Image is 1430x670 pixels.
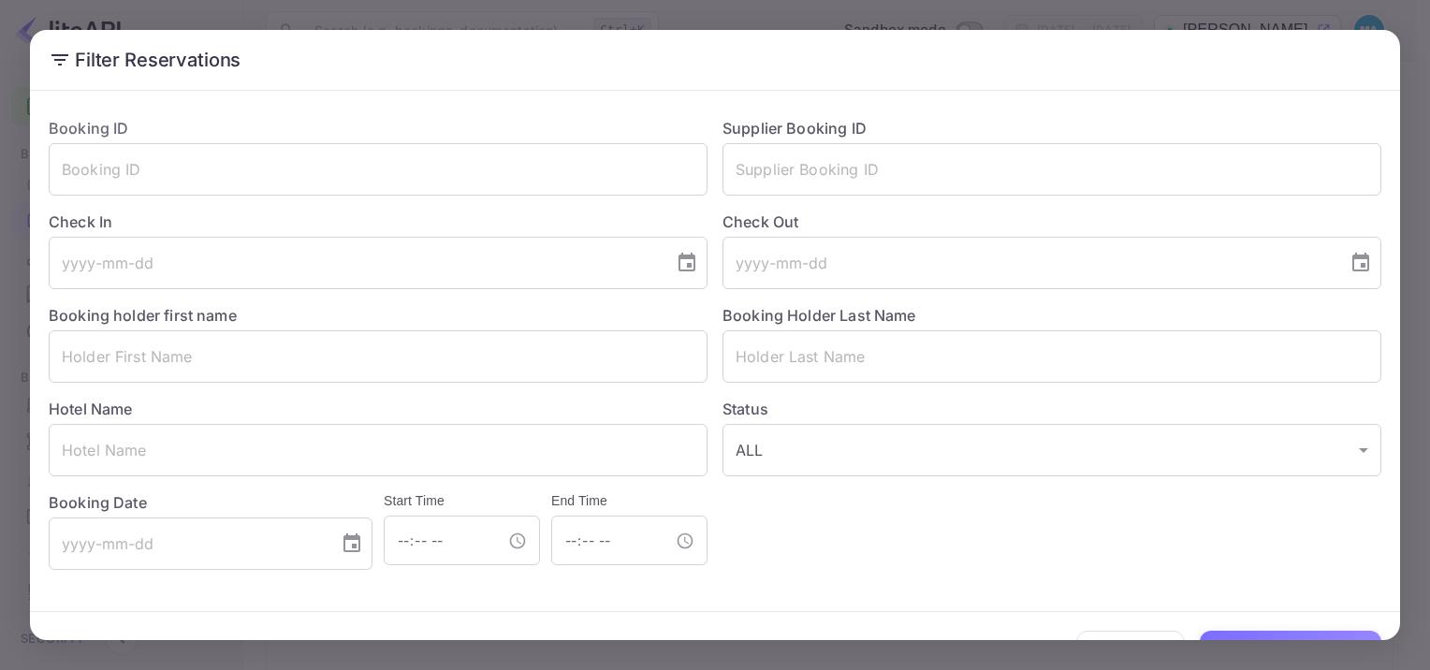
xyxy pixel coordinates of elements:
[49,119,129,138] label: Booking ID
[722,424,1381,476] div: ALL
[49,517,326,570] input: yyyy-mm-dd
[49,237,661,289] input: yyyy-mm-dd
[49,330,708,383] input: Holder First Name
[30,30,1400,90] h2: Filter Reservations
[722,398,1381,420] label: Status
[722,330,1381,383] input: Holder Last Name
[49,143,708,196] input: Booking ID
[722,143,1381,196] input: Supplier Booking ID
[1342,244,1379,282] button: Choose date
[722,119,867,138] label: Supplier Booking ID
[333,525,371,562] button: Choose date
[49,424,708,476] input: Hotel Name
[722,306,916,325] label: Booking Holder Last Name
[722,211,1381,233] label: Check Out
[722,237,1335,289] input: yyyy-mm-dd
[49,211,708,233] label: Check In
[49,491,372,514] label: Booking Date
[49,400,133,418] label: Hotel Name
[384,491,540,512] h6: Start Time
[551,491,708,512] h6: End Time
[49,306,237,325] label: Booking holder first name
[668,244,706,282] button: Choose date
